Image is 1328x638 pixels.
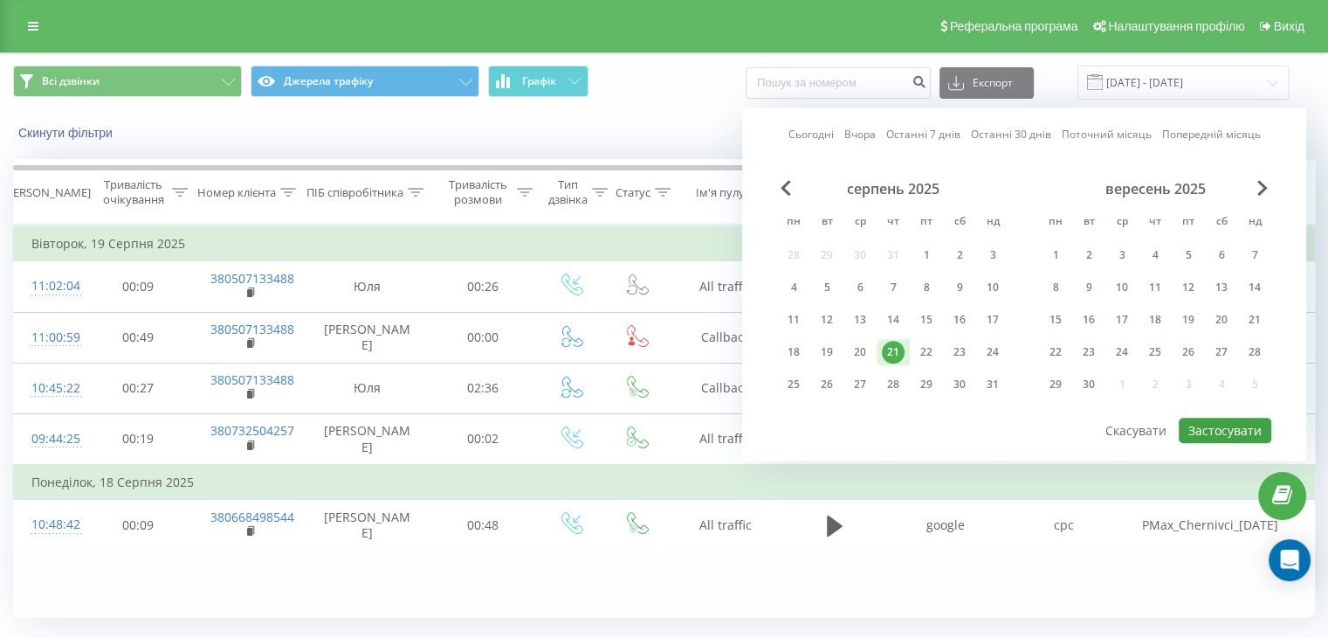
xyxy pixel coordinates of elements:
a: Останні 30 днів [971,127,1051,143]
td: [PERSON_NAME] [306,500,429,551]
div: нд 14 вер 2025 р. [1238,274,1271,301]
td: Callback [669,312,782,363]
div: нд 3 серп 2025 р. [976,242,1009,268]
span: Next Month [1257,180,1268,196]
div: 24 [981,341,1004,364]
div: 7 [1243,244,1266,267]
span: Налаштування профілю [1108,19,1244,33]
div: пт 22 серп 2025 р. [910,339,943,365]
td: cpc [1005,500,1123,551]
div: пн 22 вер 2025 р. [1039,339,1072,365]
div: 11 [1144,276,1166,299]
div: 29 [1044,373,1067,396]
td: [PERSON_NAME] [306,312,429,363]
div: пт 8 серп 2025 р. [910,274,943,301]
div: чт 25 вер 2025 р. [1139,339,1172,365]
div: 6 [849,276,871,299]
div: нд 17 серп 2025 р. [976,307,1009,333]
div: 16 [1077,309,1100,331]
div: 31 [981,373,1004,396]
div: пт 19 вер 2025 р. [1172,307,1205,333]
div: 9 [1077,276,1100,299]
a: 380507133488 [210,371,294,388]
div: Номер клієнта [197,185,276,200]
td: 00:26 [429,261,538,312]
div: 5 [1177,244,1200,267]
div: пт 15 серп 2025 р. [910,307,943,333]
div: 1 [915,244,938,267]
div: 20 [1210,309,1233,331]
div: 09:44:25 [31,422,66,456]
a: 380507133488 [210,321,294,337]
div: 11 [782,309,805,331]
span: Графік [522,75,556,87]
div: 18 [782,341,805,364]
div: пн 25 серп 2025 р. [777,371,810,398]
div: 12 [815,309,838,331]
div: 23 [948,341,971,364]
div: пн 4 серп 2025 р. [777,274,810,301]
div: вт 23 вер 2025 р. [1072,339,1105,365]
div: 23 [1077,341,1100,364]
td: Юля [306,261,429,312]
td: 00:09 [84,261,193,312]
div: пн 29 вер 2025 р. [1039,371,1072,398]
div: 12 [1177,276,1200,299]
div: нд 21 вер 2025 р. [1238,307,1271,333]
div: ПІБ співробітника [306,185,403,200]
div: 26 [1177,341,1200,364]
td: Юля [306,363,429,413]
div: ср 13 серп 2025 р. [843,307,877,333]
div: 4 [1144,244,1166,267]
div: пн 8 вер 2025 р. [1039,274,1072,301]
div: 21 [1243,309,1266,331]
div: 14 [1243,276,1266,299]
div: 10 [981,276,1004,299]
div: нд 28 вер 2025 р. [1238,339,1271,365]
button: Графік [488,66,588,97]
span: Реферальна програма [950,19,1078,33]
a: Останні 7 днів [886,127,960,143]
div: вт 12 серп 2025 р. [810,307,843,333]
div: пт 12 вер 2025 р. [1172,274,1205,301]
div: пн 11 серп 2025 р. [777,307,810,333]
abbr: середа [1109,210,1135,236]
div: Тип дзвінка [548,177,588,207]
div: 13 [849,309,871,331]
a: Вчора [844,127,876,143]
td: All traffic [669,500,782,551]
div: 15 [1044,309,1067,331]
div: 18 [1144,309,1166,331]
div: 8 [915,276,938,299]
div: нд 10 серп 2025 р. [976,274,1009,301]
span: Всі дзвінки [42,74,100,88]
abbr: понеділок [781,210,807,236]
div: вт 16 вер 2025 р. [1072,307,1105,333]
td: 00:02 [429,413,538,465]
td: Callback [669,363,782,413]
span: Вихід [1274,19,1304,33]
div: 10 [1111,276,1133,299]
div: 19 [815,341,838,364]
abbr: середа [847,210,873,236]
div: Open Intercom Messenger [1269,539,1311,581]
abbr: понеділок [1042,210,1069,236]
div: 24 [1111,341,1133,364]
div: 3 [1111,244,1133,267]
div: ср 6 серп 2025 р. [843,274,877,301]
button: Експорт [939,67,1034,99]
abbr: п’ятниця [913,210,939,236]
div: сб 2 серп 2025 р. [943,242,976,268]
div: Статус [616,185,650,200]
div: 7 [882,276,905,299]
abbr: четвер [880,210,906,236]
div: 15 [915,309,938,331]
div: 25 [1144,341,1166,364]
input: Пошук за номером [746,67,931,99]
td: 00:27 [84,363,193,413]
div: серпень 2025 [777,180,1009,198]
div: ср 17 вер 2025 р. [1105,307,1139,333]
div: [PERSON_NAME] [3,185,91,200]
div: 27 [1210,341,1233,364]
div: 13 [1210,276,1233,299]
